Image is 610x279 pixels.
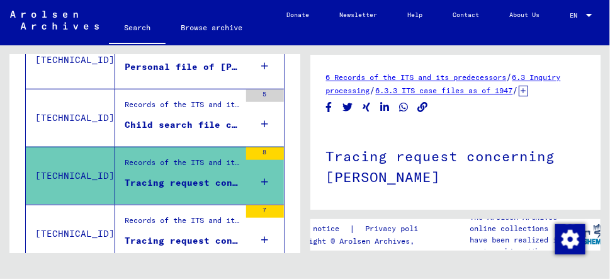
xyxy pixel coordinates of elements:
[286,222,442,236] div: |
[125,118,240,132] div: Child search file concerning [PERSON_NAME]
[26,147,115,205] td: [TECHNICAL_ID]
[326,127,585,203] h1: Tracing request concerning [PERSON_NAME]
[470,212,564,234] p: The Arolsen Archives online collections
[397,100,410,115] button: Share on WhatsApp
[355,222,442,236] a: Privacy policy
[125,157,240,174] div: Records of the ITS and its predecessors / Inquiry processing / ITS case files as of 1947 / Microf...
[125,215,240,232] div: Records of the ITS and its predecessors / Inquiry processing / ITS case files as of 1947 / Microf...
[125,176,240,190] div: Tracing request concerning [PERSON_NAME]
[246,205,284,218] div: 7
[286,222,349,236] a: Legal notice
[370,84,376,96] span: /
[125,234,240,248] div: Tracing request concerning [PERSON_NAME]
[286,236,442,247] p: Copyright © Arolsen Archives, 2021
[555,224,585,254] img: Change consent
[322,100,336,115] button: Share on Facebook
[570,12,584,19] span: EN
[376,86,513,95] a: 6.3.3 ITS case files as of 1947
[109,13,166,45] a: Search
[360,100,373,115] button: Share on Xing
[166,13,257,43] a: Browse archive
[326,72,507,82] a: 6 Records of the ITS and its predecessors
[10,11,99,30] img: Arolsen_neg.svg
[125,60,240,74] div: Personal file of [PERSON_NAME], born on [DEMOGRAPHIC_DATA], born in [GEOGRAPHIC_DATA] and of furt...
[513,84,519,96] span: /
[416,100,429,115] button: Copy link
[378,100,392,115] button: Share on LinkedIn
[26,205,115,263] td: [TECHNICAL_ID]
[341,100,354,115] button: Share on Twitter
[470,234,564,257] p: have been realized in partnership with
[125,99,240,117] div: Records of the ITS and its predecessors / Inquiry processing / Case files of Child Tracing Branch...
[507,71,512,83] span: /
